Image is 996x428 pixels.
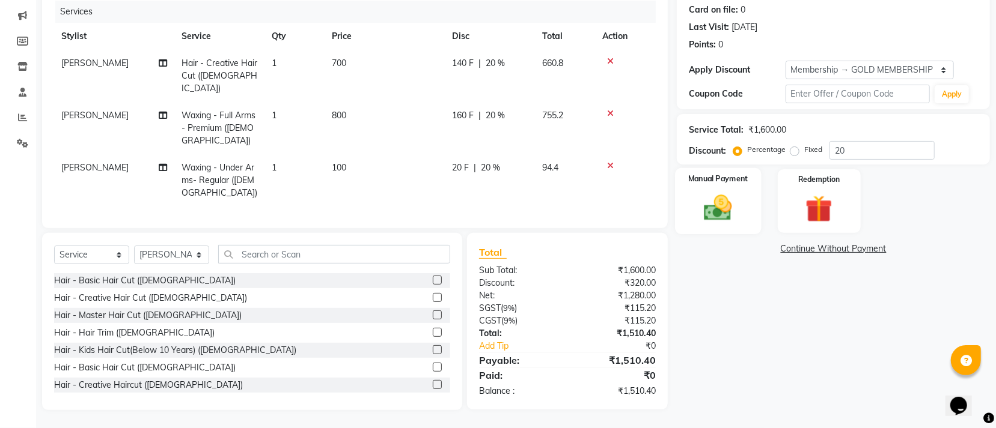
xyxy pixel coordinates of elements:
iframe: chat widget [946,380,984,416]
button: Apply [935,85,969,103]
div: Hair - Basic Hair Cut ([DEMOGRAPHIC_DATA]) [54,274,236,287]
div: Sub Total: [470,264,567,277]
span: 9% [504,316,515,325]
th: Disc [445,23,535,50]
div: ( ) [470,302,567,315]
div: ₹0 [567,368,665,382]
span: 755.2 [542,110,563,121]
span: Hair - Creative Hair Cut ([DEMOGRAPHIC_DATA]) [182,58,257,94]
div: ₹320.00 [567,277,665,289]
span: Total [479,246,507,259]
label: Fixed [804,144,822,155]
div: ₹1,510.40 [567,385,665,397]
div: Hair - Creative Hair Cut ([DEMOGRAPHIC_DATA]) [54,292,247,304]
span: 1 [272,58,276,68]
div: Discount: [689,145,726,157]
a: Continue Without Payment [679,243,988,255]
span: Waxing - Under Arms- Regular ([DEMOGRAPHIC_DATA]) [182,162,257,198]
span: | [478,57,481,70]
span: CGST [479,315,501,326]
img: _gift.svg [797,192,841,226]
a: Add Tip [470,340,584,352]
span: 94.4 [542,162,558,173]
label: Manual Payment [688,173,748,184]
div: Hair - Creative Haircut ([DEMOGRAPHIC_DATA]) [54,379,243,391]
th: Service [174,23,264,50]
div: Card on file: [689,4,738,16]
span: 140 F [452,57,474,70]
input: Enter Offer / Coupon Code [786,85,930,103]
label: Percentage [747,144,786,155]
div: ₹1,510.40 [567,327,665,340]
div: Points: [689,38,716,51]
div: ( ) [470,315,567,327]
span: 800 [332,110,346,121]
div: Last Visit: [689,21,729,34]
div: Service Total: [689,124,744,136]
div: ₹1,600.00 [748,124,786,136]
span: 700 [332,58,346,68]
span: 160 F [452,109,474,122]
th: Qty [264,23,325,50]
span: 20 % [486,57,505,70]
div: Discount: [470,277,567,289]
th: Stylist [54,23,174,50]
div: Balance : [470,385,567,397]
span: 20 F [452,161,469,174]
div: Services [55,1,665,23]
span: | [478,109,481,122]
div: ₹1,280.00 [567,289,665,302]
div: Payable: [470,353,567,367]
span: [PERSON_NAME] [61,58,129,68]
span: SGST [479,303,501,313]
span: 100 [332,162,346,173]
span: 1 [272,110,276,121]
span: | [474,161,476,174]
span: 1 [272,162,276,173]
div: ₹1,600.00 [567,264,665,277]
span: [PERSON_NAME] [61,162,129,173]
span: 9% [503,303,515,313]
div: 0 [718,38,723,51]
span: 20 % [481,161,500,174]
span: 660.8 [542,58,563,68]
th: Total [535,23,595,50]
span: [PERSON_NAME] [61,110,129,121]
div: Hair - Basic Hair Cut ([DEMOGRAPHIC_DATA]) [54,361,236,374]
div: [DATE] [732,21,757,34]
div: Apply Discount [689,64,785,76]
div: Hair - Kids Hair Cut(Below 10 Years) ([DEMOGRAPHIC_DATA]) [54,344,296,357]
span: 20 % [486,109,505,122]
div: 0 [741,4,745,16]
input: Search or Scan [218,245,450,264]
label: Redemption [798,174,840,185]
th: Action [595,23,656,50]
div: ₹115.20 [567,302,665,315]
th: Price [325,23,445,50]
div: ₹1,510.40 [567,353,665,367]
div: Hair - Hair Trim ([DEMOGRAPHIC_DATA]) [54,327,215,339]
div: Paid: [470,368,567,382]
div: Net: [470,289,567,302]
div: Coupon Code [689,88,785,100]
div: ₹115.20 [567,315,665,327]
span: Waxing - Full Arms - Premium ([DEMOGRAPHIC_DATA]) [182,110,255,146]
div: Hair - Master Hair Cut ([DEMOGRAPHIC_DATA]) [54,309,242,322]
div: Total: [470,327,567,340]
img: _cash.svg [695,191,741,224]
div: ₹0 [584,340,665,352]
